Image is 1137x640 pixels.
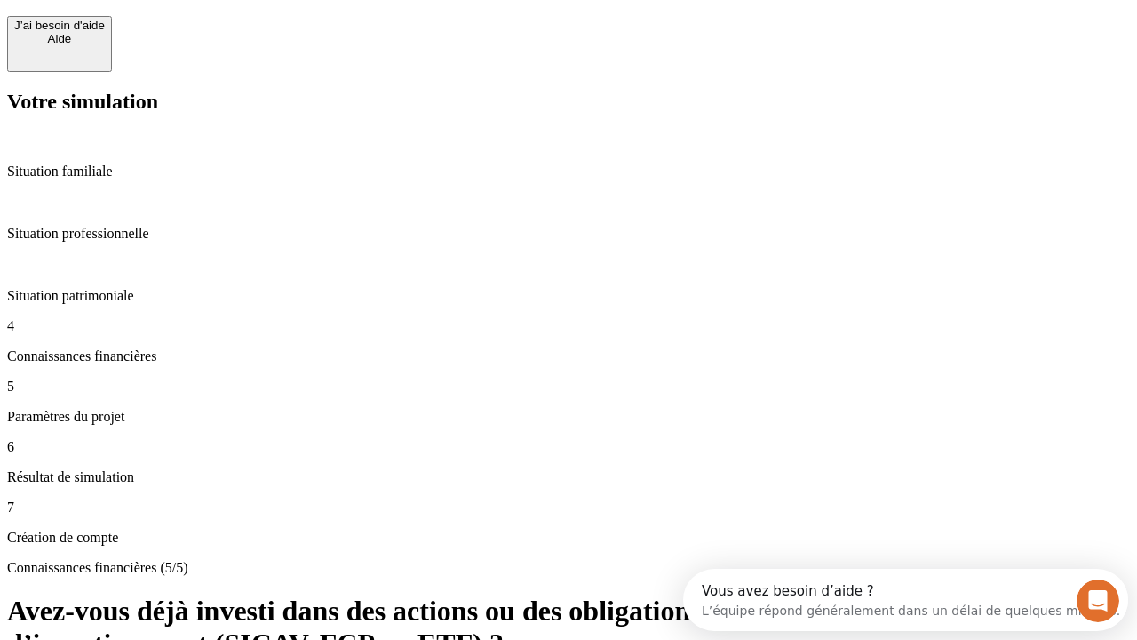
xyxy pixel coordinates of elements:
[7,439,1130,455] p: 6
[7,90,1130,114] h2: Votre simulation
[7,318,1130,334] p: 4
[7,530,1130,546] p: Création de compte
[14,19,105,32] div: J’ai besoin d'aide
[7,409,1130,425] p: Paramètres du projet
[14,32,105,45] div: Aide
[7,348,1130,364] p: Connaissances financières
[683,569,1128,631] iframe: Intercom live chat discovery launcher
[7,288,1130,304] p: Situation patrimoniale
[7,164,1130,180] p: Situation familiale
[7,16,112,72] button: J’ai besoin d'aideAide
[7,500,1130,516] p: 7
[1077,580,1119,622] iframe: Intercom live chat
[7,469,1130,485] p: Résultat de simulation
[7,560,1130,576] p: Connaissances financières (5/5)
[7,226,1130,242] p: Situation professionnelle
[19,15,437,29] div: Vous avez besoin d’aide ?
[7,7,489,56] div: Ouvrir le Messenger Intercom
[7,379,1130,395] p: 5
[19,29,437,48] div: L’équipe répond généralement dans un délai de quelques minutes.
